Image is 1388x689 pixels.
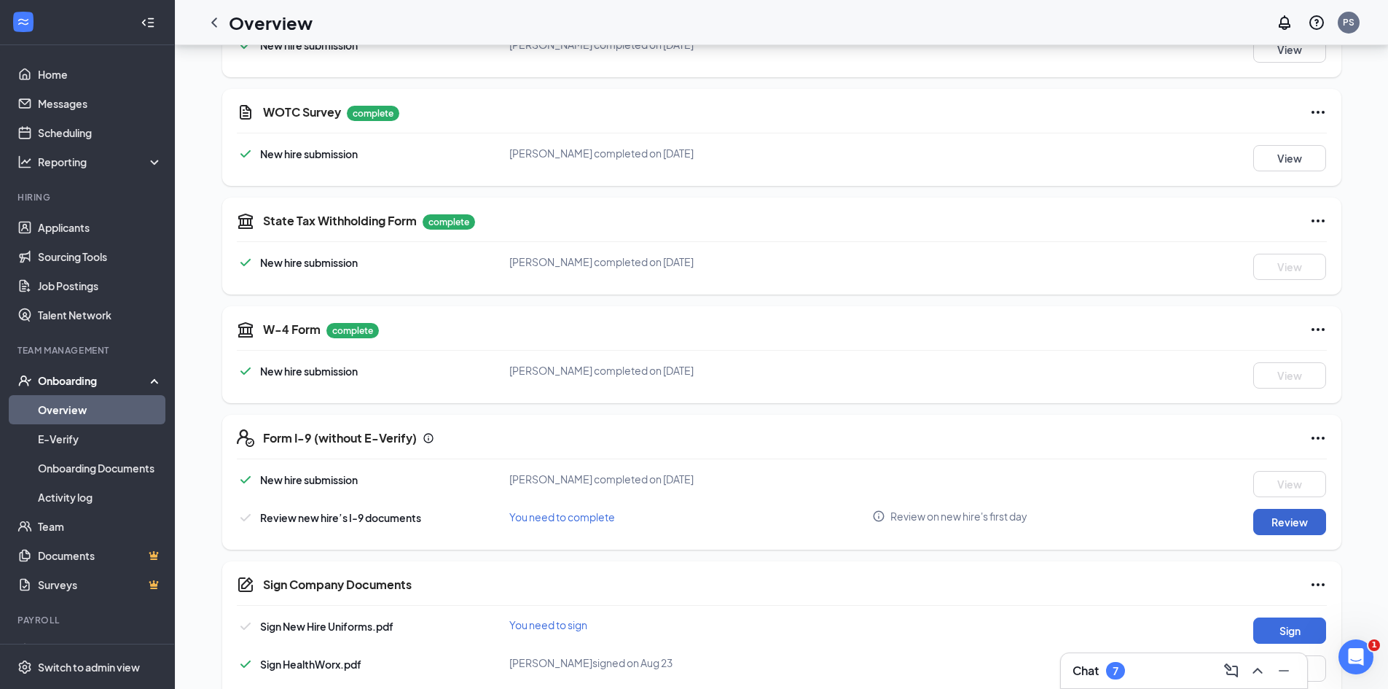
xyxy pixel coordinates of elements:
div: PS [1343,16,1354,28]
svg: FormI9EVerifyIcon [237,429,254,447]
a: Scheduling [38,118,162,147]
svg: ComposeMessage [1223,662,1240,680]
svg: Info [872,510,885,523]
span: New hire submission [260,39,358,52]
svg: Checkmark [237,509,254,526]
span: [PERSON_NAME] completed on [DATE] [509,364,694,377]
a: Team [38,512,162,541]
div: 7 [1113,665,1118,677]
svg: CustomFormIcon [237,104,254,121]
button: View [1253,254,1326,280]
span: New hire submission [260,256,358,269]
a: Overview [38,395,162,424]
a: Onboarding Documents [38,454,162,483]
button: View [1253,362,1326,389]
a: Sourcing Tools [38,242,162,271]
p: complete [326,323,379,338]
h5: Sign Company Documents [263,577,412,593]
div: Onboarding [38,373,150,388]
svg: Analysis [17,155,32,169]
svg: TaxGovernmentIcon [237,212,254,230]
svg: TaxGovernmentIcon [237,321,254,338]
span: Review on new hire's first day [890,509,1027,523]
a: Messages [38,89,162,118]
button: View [1253,145,1326,171]
a: Talent Network [38,300,162,330]
span: Review new hire’s I-9 documents [260,511,421,524]
span: New hire submission [260,473,358,486]
button: Sign [1253,618,1326,644]
span: Sign HealthWorx.pdf [260,658,361,671]
svg: Minimize [1275,662,1293,680]
svg: Checkmark [237,254,254,271]
h3: Chat [1073,663,1099,679]
svg: Ellipses [1309,576,1327,593]
button: Review [1253,509,1326,535]
span: 1 [1368,639,1380,651]
h5: State Tax Withholding Form [263,213,417,229]
div: [PERSON_NAME] signed on Aug 23 [509,655,873,670]
svg: Ellipses [1309,212,1327,230]
svg: Ellipses [1309,104,1327,121]
div: You need to sign [509,618,873,632]
svg: Checkmark [237,618,254,635]
span: Sign New Hire Uniforms.pdf [260,620,393,633]
div: Team Management [17,344,160,357]
div: Hiring [17,191,160,203]
svg: Checkmark [237,655,254,673]
span: New hire submission [260,147,358,160]
div: Switch to admin view [38,660,140,674]
p: complete [423,214,475,230]
svg: UserCheck [17,373,32,388]
svg: Settings [17,660,32,674]
svg: Checkmark [237,471,254,488]
svg: ChevronLeft [205,14,223,31]
svg: Checkmark [237,145,254,163]
a: DocumentsCrown [38,541,162,570]
h5: WOTC Survey [263,104,341,120]
div: Reporting [38,155,163,169]
a: SurveysCrown [38,570,162,599]
button: Minimize [1272,659,1295,682]
span: You need to complete [509,510,615,523]
iframe: Intercom live chat [1338,639,1373,674]
button: ChevronUp [1246,659,1269,682]
span: [PERSON_NAME] completed on [DATE] [509,255,694,268]
h5: Form I-9 (without E-Verify) [263,430,417,446]
svg: WorkstreamLogo [16,15,31,29]
a: Home [38,60,162,89]
a: PayrollCrown [38,636,162,665]
span: New hire submission [260,365,358,378]
svg: CompanyDocumentIcon [237,576,254,593]
a: Job Postings [38,271,162,300]
svg: ChevronUp [1249,662,1266,680]
a: E-Verify [38,424,162,454]
svg: Info [423,432,434,444]
p: complete [347,106,399,121]
svg: Notifications [1276,14,1293,31]
div: Payroll [17,614,160,626]
svg: Ellipses [1309,429,1327,447]
button: View [1253,471,1326,497]
svg: Ellipses [1309,321,1327,338]
a: Activity log [38,483,162,512]
span: [PERSON_NAME] completed on [DATE] [509,472,694,486]
h1: Overview [229,10,313,35]
button: ComposeMessage [1220,659,1243,682]
svg: Collapse [141,15,155,30]
svg: Checkmark [237,36,254,54]
svg: QuestionInfo [1308,14,1325,31]
button: View [1253,36,1326,63]
span: [PERSON_NAME] completed on [DATE] [509,147,694,160]
a: Applicants [38,213,162,242]
svg: Checkmark [237,362,254,380]
h5: W-4 Form [263,322,321,338]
